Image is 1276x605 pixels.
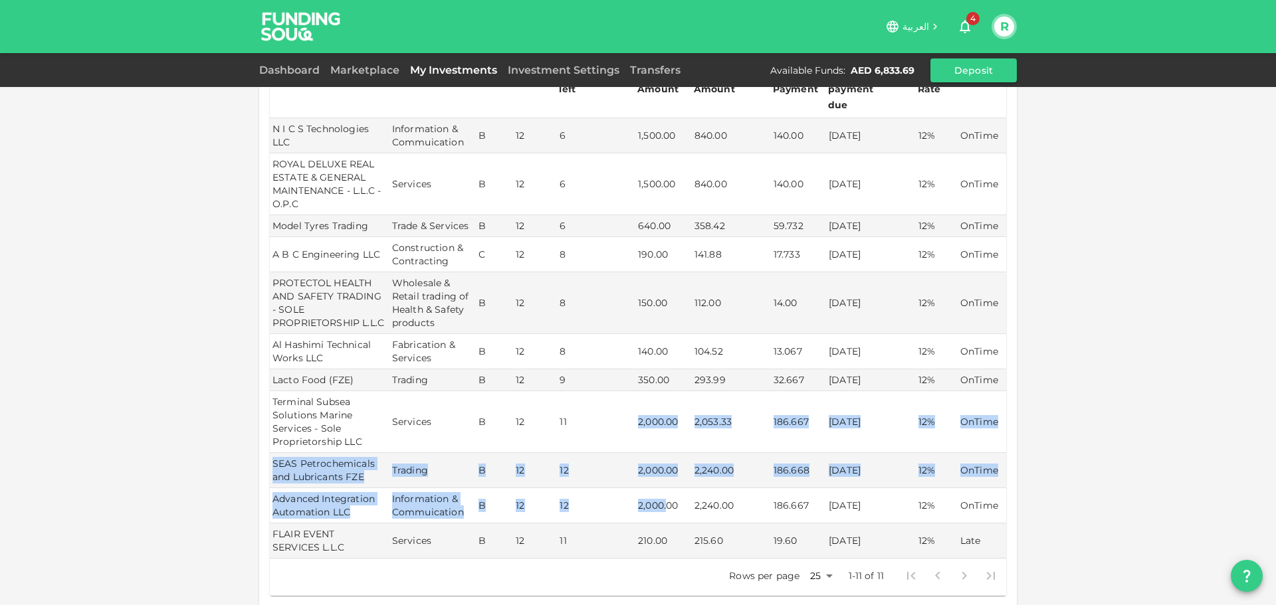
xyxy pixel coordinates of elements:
[916,334,958,369] td: 12%
[389,453,476,488] td: Trading
[805,566,837,586] div: 25
[771,215,826,237] td: 59.732
[826,334,916,369] td: [DATE]
[958,153,1006,215] td: OnTime
[692,153,771,215] td: 840.00
[826,391,916,453] td: [DATE]
[916,453,958,488] td: 12%
[916,523,958,559] td: 12%
[513,153,557,215] td: 12
[771,369,826,391] td: 32.667
[826,453,916,488] td: [DATE]
[513,488,557,523] td: 12
[476,391,513,453] td: B
[476,334,513,369] td: B
[557,237,635,272] td: 8
[476,118,513,153] td: B
[513,118,557,153] td: 12
[270,118,389,153] td: N I C S Technologies LLC
[270,488,389,523] td: Advanced Integration Automation LLC
[557,453,635,488] td: 12
[930,58,1017,82] button: Deposit
[513,523,557,559] td: 12
[270,523,389,559] td: FLAIR EVENT SERVICES L.L.C
[635,453,692,488] td: 2,000.00
[476,272,513,334] td: B
[389,118,476,153] td: Information & Commuication
[476,453,513,488] td: B
[771,488,826,523] td: 186.667
[557,488,635,523] td: 12
[557,153,635,215] td: 6
[389,334,476,369] td: Fabrication & Services
[916,272,958,334] td: 12%
[916,118,958,153] td: 12%
[692,391,771,453] td: 2,053.33
[635,237,692,272] td: 190.00
[1231,560,1263,592] button: question
[557,391,635,453] td: 11
[771,391,826,453] td: 186.667
[916,215,958,237] td: 12%
[771,118,826,153] td: 140.00
[826,369,916,391] td: [DATE]
[826,118,916,153] td: [DATE]
[958,272,1006,334] td: OnTime
[389,488,476,523] td: Information & Commuication
[771,237,826,272] td: 17.733
[966,12,980,25] span: 4
[958,523,1006,559] td: Late
[635,215,692,237] td: 640.00
[849,569,885,582] p: 1-11 of 11
[389,369,476,391] td: Trading
[635,118,692,153] td: 1,500.00
[692,118,771,153] td: 840.00
[476,215,513,237] td: B
[513,334,557,369] td: 12
[958,215,1006,237] td: OnTime
[389,272,476,334] td: Wholesale & Retail trading of Health & Safety products
[513,453,557,488] td: 12
[692,237,771,272] td: 141.88
[513,369,557,391] td: 12
[692,369,771,391] td: 293.99
[389,153,476,215] td: Services
[625,64,686,76] a: Transfers
[826,215,916,237] td: [DATE]
[916,391,958,453] td: 12%
[916,369,958,391] td: 12%
[557,523,635,559] td: 11
[557,334,635,369] td: 8
[826,523,916,559] td: [DATE]
[958,453,1006,488] td: OnTime
[771,523,826,559] td: 19.60
[958,488,1006,523] td: OnTime
[958,237,1006,272] td: OnTime
[826,488,916,523] td: [DATE]
[389,215,476,237] td: Trade & Services
[826,237,916,272] td: [DATE]
[692,215,771,237] td: 358.42
[958,391,1006,453] td: OnTime
[952,13,978,40] button: 4
[851,64,914,77] div: AED 6,833.69
[270,453,389,488] td: SEAS Petrochemicals and Lubricants FZE
[828,65,895,113] div: Next payment due
[692,488,771,523] td: 2,240.00
[692,272,771,334] td: 112.00
[270,215,389,237] td: Model Tyres Trading
[916,488,958,523] td: 12%
[476,523,513,559] td: B
[729,569,799,582] p: Rows per page
[513,272,557,334] td: 12
[635,369,692,391] td: 350.00
[903,21,929,33] span: العربية
[692,334,771,369] td: 104.52
[557,215,635,237] td: 6
[635,272,692,334] td: 150.00
[958,334,1006,369] td: OnTime
[692,523,771,559] td: 215.60
[826,153,916,215] td: [DATE]
[771,272,826,334] td: 14.00
[476,369,513,391] td: B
